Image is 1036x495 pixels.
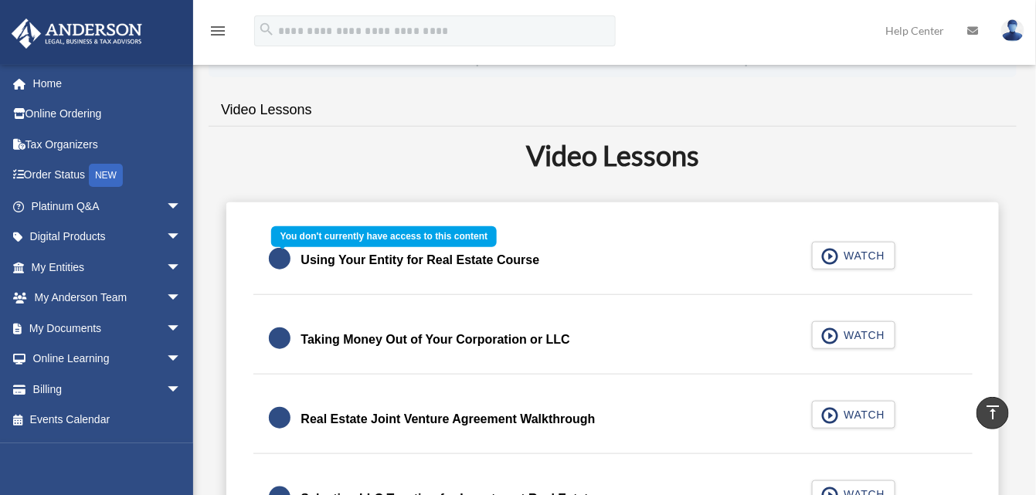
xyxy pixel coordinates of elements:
[209,88,324,132] a: Video Lessons
[166,374,197,405] span: arrow_drop_down
[983,403,1002,422] i: vertical_align_top
[209,27,227,40] a: menu
[11,99,205,130] a: Online Ordering
[1001,19,1024,42] img: User Pic
[209,22,227,40] i: menu
[166,191,197,222] span: arrow_drop_down
[11,405,205,436] a: Events Calendar
[166,344,197,375] span: arrow_drop_down
[11,252,205,283] a: My Entitiesarrow_drop_down
[11,283,205,314] a: My Anderson Teamarrow_drop_down
[977,397,1009,429] a: vertical_align_top
[11,68,205,99] a: Home
[11,160,205,192] a: Order StatusNEW
[166,283,197,314] span: arrow_drop_down
[11,344,205,375] a: Online Learningarrow_drop_down
[166,313,197,344] span: arrow_drop_down
[11,374,205,405] a: Billingarrow_drop_down
[7,19,147,49] img: Anderson Advisors Platinum Portal
[11,191,205,222] a: Platinum Q&Aarrow_drop_down
[11,222,205,253] a: Digital Productsarrow_drop_down
[11,313,205,344] a: My Documentsarrow_drop_down
[166,222,197,253] span: arrow_drop_down
[258,21,275,38] i: search
[89,164,123,187] div: NEW
[166,252,197,283] span: arrow_drop_down
[218,136,1007,175] h2: Video Lessons
[11,129,205,160] a: Tax Organizers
